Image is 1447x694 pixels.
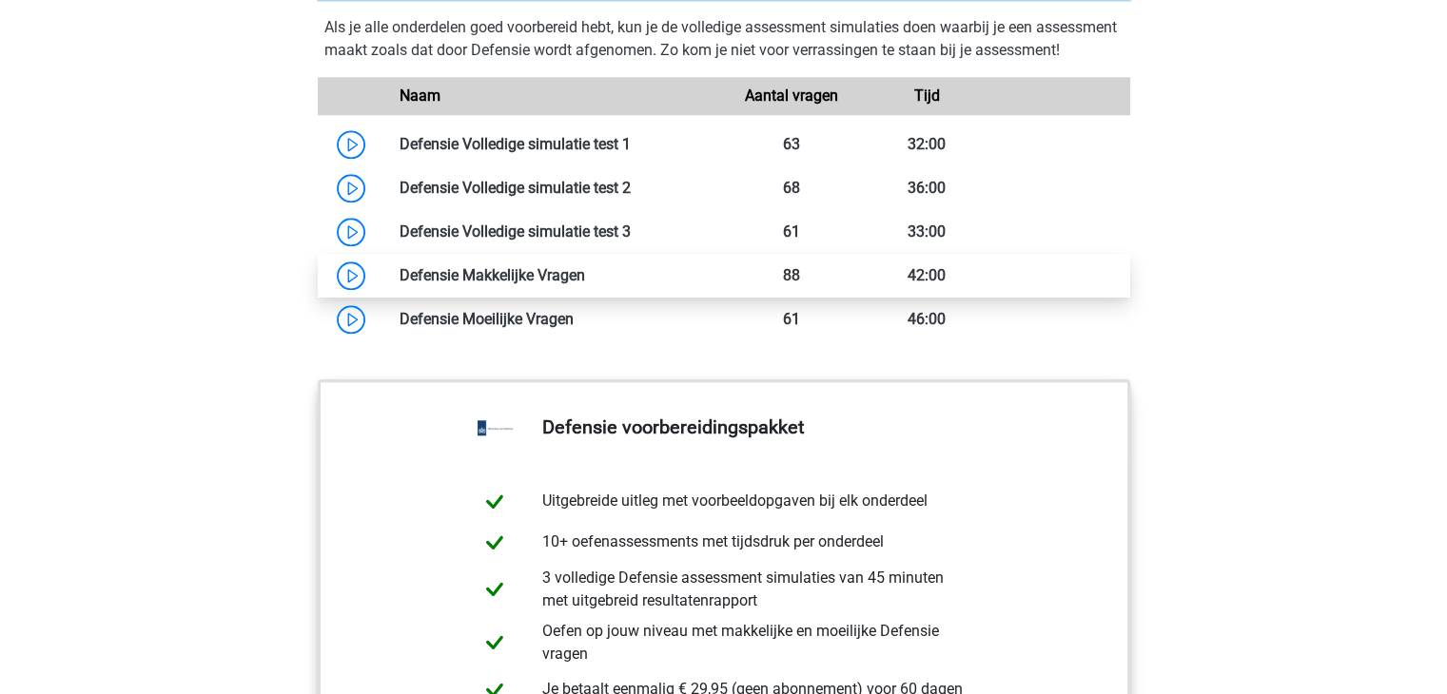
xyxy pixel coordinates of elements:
[723,85,858,107] div: Aantal vragen
[385,133,724,156] div: Defensie Volledige simulatie test 1
[385,177,724,200] div: Defensie Volledige simulatie test 2
[324,16,1124,69] div: Als je alle onderdelen goed voorbereid hebt, kun je de volledige assessment simulaties doen waarb...
[385,221,724,243] div: Defensie Volledige simulatie test 3
[385,264,724,287] div: Defensie Makkelijke Vragen
[385,308,724,331] div: Defensie Moeilijke Vragen
[859,85,994,107] div: Tijd
[385,85,724,107] div: Naam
